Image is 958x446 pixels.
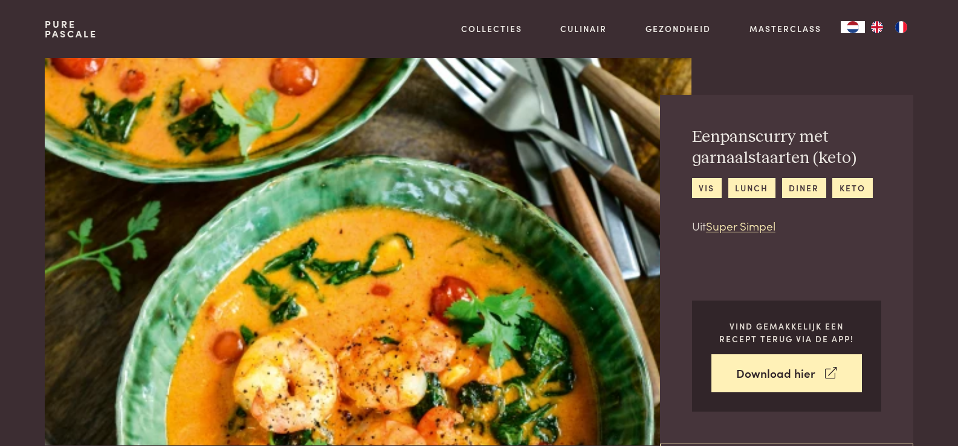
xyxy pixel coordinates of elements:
[865,21,889,33] a: EN
[45,19,97,39] a: PurePascale
[706,217,775,234] a: Super Simpel
[889,21,913,33] a: FR
[841,21,865,33] div: Language
[646,22,711,35] a: Gezondheid
[461,22,522,35] a: Collecties
[692,178,722,198] a: vis
[45,58,691,445] img: Eenpanscurry met garnaalstaarten (keto)
[711,354,862,392] a: Download hier
[711,320,862,345] p: Vind gemakkelijk een recept terug via de app!
[692,127,881,168] h2: Eenpanscurry met garnaalstaarten (keto)
[832,178,872,198] a: keto
[841,21,913,33] aside: Language selected: Nederlands
[728,178,775,198] a: lunch
[560,22,607,35] a: Culinair
[692,217,881,235] p: Uit
[749,22,821,35] a: Masterclass
[782,178,826,198] a: diner
[865,21,913,33] ul: Language list
[841,21,865,33] a: NL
